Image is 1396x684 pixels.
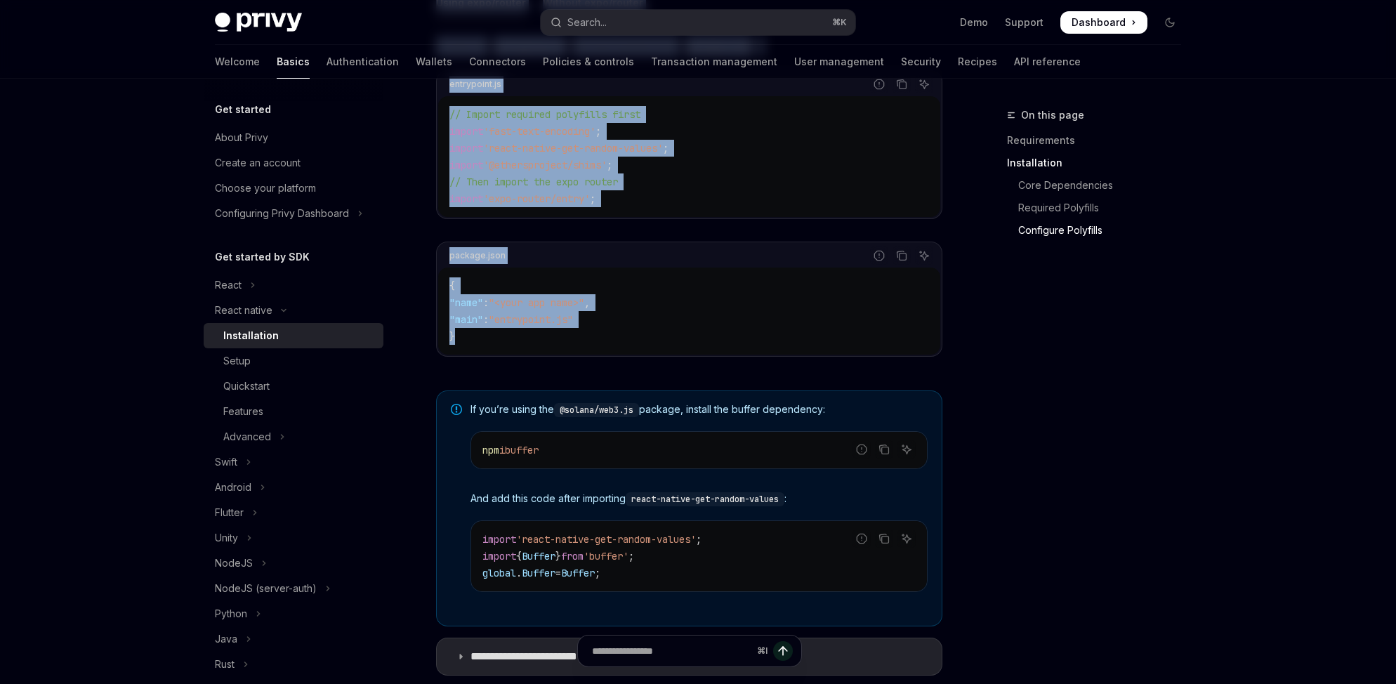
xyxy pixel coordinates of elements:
div: Search... [567,14,607,31]
a: Choose your platform [204,176,383,201]
div: Configuring Privy Dashboard [215,205,349,222]
button: Copy the contents from the code block [893,75,911,93]
span: global [482,567,516,579]
button: Toggle NodeJS section [204,551,383,576]
span: } [449,330,455,343]
button: Report incorrect code [870,246,888,265]
h5: Get started [215,101,271,118]
button: Toggle Flutter section [204,500,383,525]
span: ; [590,192,595,205]
span: "name" [449,296,483,309]
span: Dashboard [1072,15,1126,29]
button: Report incorrect code [852,440,871,459]
a: Recipes [958,45,997,79]
span: If you’re using the package, install the buffer dependency: [470,402,928,417]
span: } [555,550,561,563]
div: Choose your platform [215,180,316,197]
span: { [516,550,522,563]
div: package.json [449,246,506,265]
span: // Then import the expo router [449,176,618,188]
div: Android [215,479,251,496]
span: . [516,567,522,579]
span: import [449,192,483,205]
a: Transaction management [651,45,777,79]
div: Python [215,605,247,622]
span: ⌘ K [832,17,847,28]
div: Features [223,403,263,420]
a: Features [204,399,383,424]
button: Toggle Swift section [204,449,383,475]
div: Rust [215,656,235,673]
a: Installation [204,323,383,348]
button: Copy the contents from the code block [875,440,893,459]
span: '@ethersproject/shims' [483,159,607,171]
span: , [584,296,590,309]
span: And add this code after importing : [470,492,928,506]
button: Ask AI [915,246,933,265]
a: Create an account [204,150,383,176]
div: Swift [215,454,237,471]
a: Authentication [327,45,399,79]
div: React native [215,302,272,319]
a: Setup [204,348,383,374]
span: import [482,550,516,563]
span: 'buffer' [584,550,628,563]
span: { [449,279,455,292]
span: Buffer [522,550,555,563]
span: ; [607,159,612,171]
a: Configure Polyfills [1007,219,1192,242]
button: Open search [541,10,855,35]
div: React [215,277,242,294]
a: Requirements [1007,129,1192,152]
a: Wallets [416,45,452,79]
a: Support [1005,15,1043,29]
button: Toggle React section [204,272,383,298]
div: Java [215,631,237,647]
code: react-native-get-random-values [626,492,784,506]
div: About Privy [215,129,268,146]
button: Toggle dark mode [1159,11,1181,34]
a: Core Dependencies [1007,174,1192,197]
span: "main" [449,313,483,326]
button: Ask AI [897,530,916,548]
span: import [482,533,516,546]
a: About Privy [204,125,383,150]
button: Report incorrect code [870,75,888,93]
span: import [449,159,483,171]
button: Toggle NodeJS (server-auth) section [204,576,383,601]
button: Toggle Rust section [204,652,383,677]
a: User management [794,45,884,79]
svg: Note [451,404,462,415]
a: Installation [1007,152,1192,174]
div: Quickstart [223,378,270,395]
div: NodeJS (server-auth) [215,580,317,597]
button: Toggle Java section [204,626,383,652]
div: Setup [223,353,251,369]
div: Flutter [215,504,244,521]
button: Copy the contents from the code block [893,246,911,265]
span: npm [482,444,499,456]
button: Toggle Advanced section [204,424,383,449]
span: : [483,313,489,326]
a: Required Polyfills [1007,197,1192,219]
span: 'react-native-get-random-values' [516,533,696,546]
button: Ask AI [915,75,933,93]
div: entrypoint.js [449,75,501,93]
span: Buffer [561,567,595,579]
span: buffer [505,444,539,456]
button: Toggle Android section [204,475,383,500]
div: Installation [223,327,279,344]
span: // Import required polyfills first [449,108,640,121]
button: Toggle Configuring Privy Dashboard section [204,201,383,226]
span: import [449,125,483,138]
span: ; [628,550,634,563]
span: On this page [1021,107,1084,124]
a: Connectors [469,45,526,79]
span: "<your app name>" [489,296,584,309]
a: Basics [277,45,310,79]
span: ; [696,533,702,546]
span: ; [663,142,669,154]
span: ; [595,567,600,579]
span: = [555,567,561,579]
a: Policies & controls [543,45,634,79]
